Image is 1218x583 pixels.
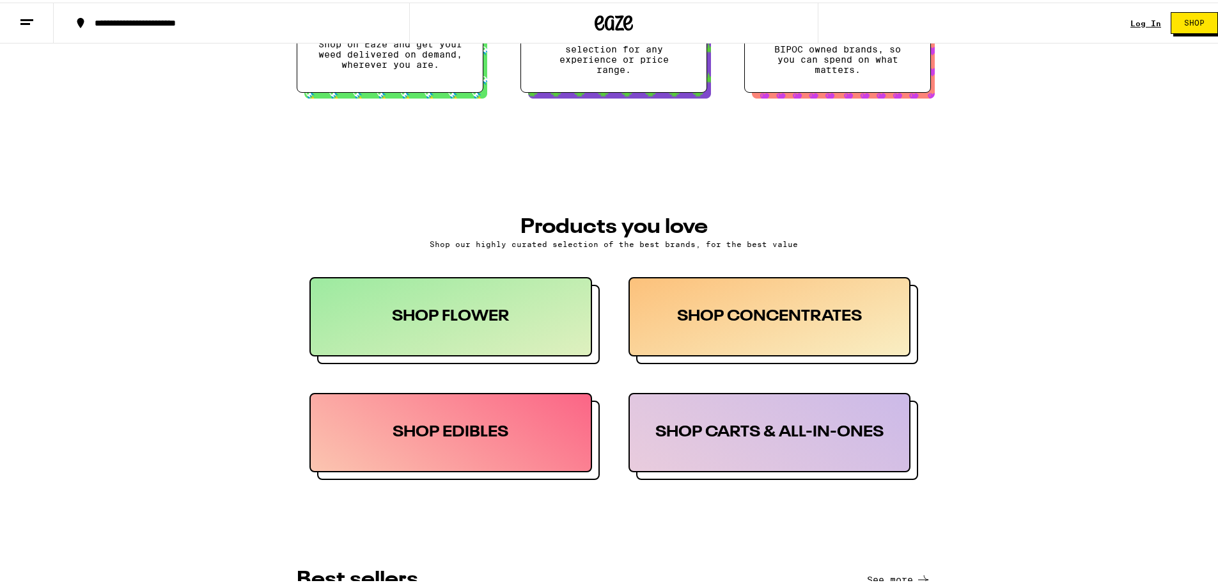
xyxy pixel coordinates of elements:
[318,36,462,67] p: Shop on Eaze and get your weed delivered on demand, wherever you are.
[629,275,911,354] div: SHOP CONCENTRATES
[629,390,911,470] div: SHOP CARTS & ALL-IN-ONES
[1130,17,1161,25] a: Log In
[309,390,592,470] div: SHOP EDIBLES
[542,31,686,72] p: We calculated the best selection for any experience or price range.
[309,214,918,235] h3: PRODUCTS YOU LOVE
[309,237,918,246] p: Shop our highly curated selection of the best brands, for the best value
[8,9,92,19] span: Hi. Need any help?
[1171,10,1218,31] button: Shop
[1184,17,1205,24] span: Shop
[309,275,592,354] div: SHOP FLOWER
[629,390,919,477] button: SHOP CARTS & ALL-IN-ONES
[309,390,600,477] button: SHOP EDIBLES
[309,275,600,362] button: SHOP FLOWER
[629,275,919,362] button: SHOP CONCENTRATES
[765,31,910,72] p: We always stock women and BIPOC owned brands, so you can spend on what matters.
